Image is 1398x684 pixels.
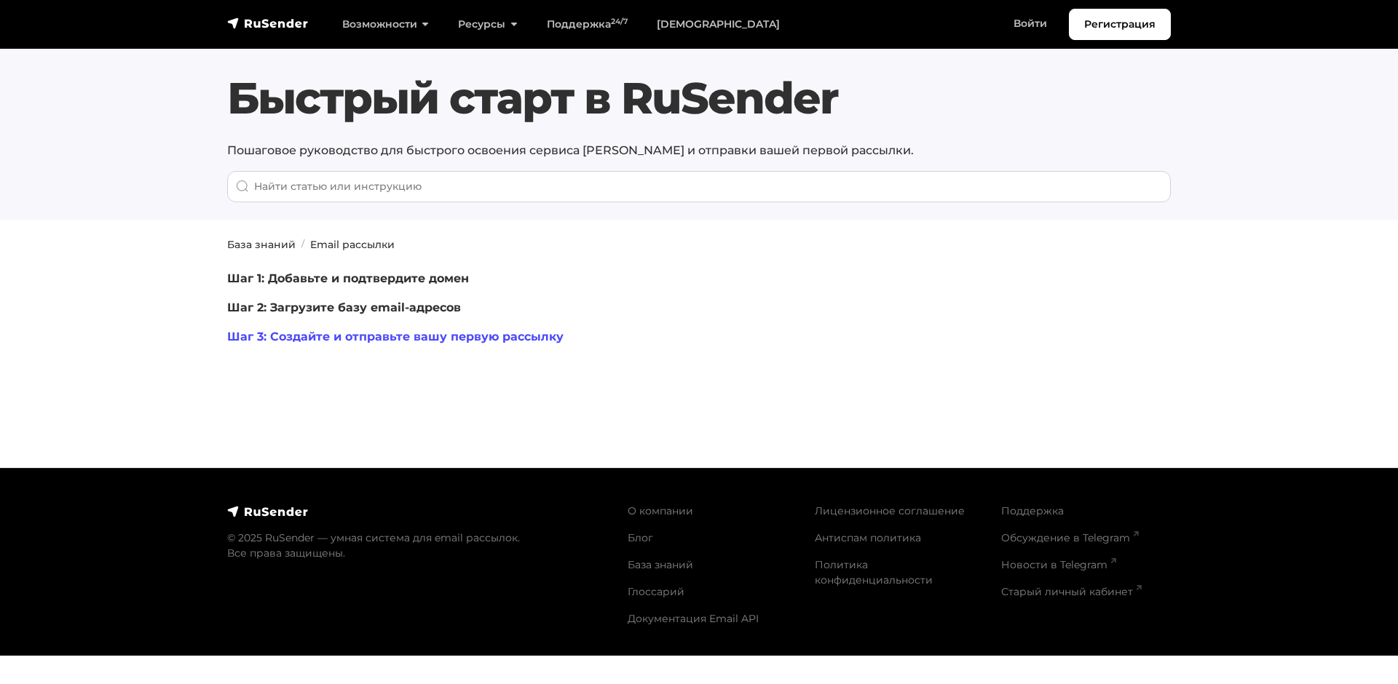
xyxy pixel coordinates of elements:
[227,330,564,343] a: Шаг 3: Создайте и отправьте вашу первую рассылку
[227,171,1171,202] input: When autocomplete results are available use up and down arrows to review and enter to go to the d...
[443,9,532,39] a: Ресурсы
[227,504,309,519] img: RuSender
[642,9,794,39] a: [DEMOGRAPHIC_DATA]
[1001,531,1139,544] a: Обсуждение в Telegram
[1001,504,1064,517] a: Поддержка
[628,585,684,598] a: Глоссарий
[227,238,296,251] a: База знаний
[999,9,1062,39] a: Войти
[227,72,1171,124] h1: Быстрый старт в RuSender
[236,180,249,193] img: Поиск
[628,504,693,517] a: О компании
[227,16,309,31] img: RuSender
[815,504,965,517] a: Лицензионное соглашение
[328,9,443,39] a: Возможности
[227,301,461,314] a: Шаг 2: Загрузите базу email-адресов
[815,531,921,544] a: Антиспам политика
[532,9,642,39] a: Поддержка24/7
[815,558,933,586] a: Политика конфиденциальности
[1001,585,1142,598] a: Старый личный кабинет
[611,17,628,26] sup: 24/7
[1069,9,1171,40] a: Регистрация
[218,237,1180,252] nav: breadcrumb
[227,530,610,561] p: © 2025 RuSender — умная система для email рассылок. Все права защищены.
[227,142,1171,159] p: Пошаговое руководство для быстрого освоения сервиса [PERSON_NAME] и отправки вашей первой рассылки.
[628,558,693,571] a: База знаний
[310,238,395,251] a: Email рассылки
[1001,558,1116,571] a: Новости в Telegram
[227,271,469,285] a: Шаг 1: Добавьте и подтвердите домен
[628,612,759,625] a: Документация Email API
[628,531,653,544] a: Блог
